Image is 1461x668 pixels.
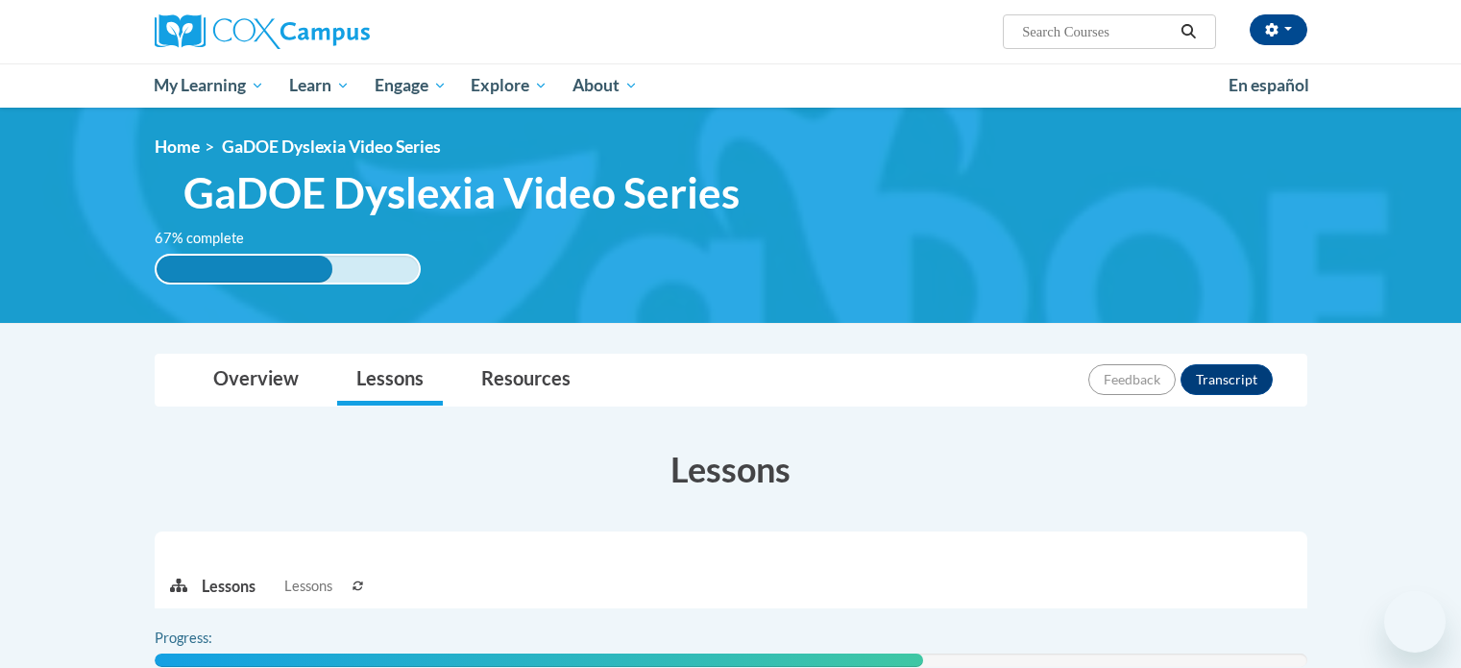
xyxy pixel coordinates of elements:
button: Account Settings [1250,14,1307,45]
span: My Learning [154,74,264,97]
span: Learn [289,74,350,97]
input: Search Courses [1020,20,1174,43]
span: Explore [471,74,548,97]
a: Engage [362,63,459,108]
a: Resources [462,355,590,406]
button: Transcript [1181,364,1273,395]
button: Search [1174,20,1203,43]
label: Progress: [155,628,265,649]
button: Feedback [1088,364,1176,395]
a: About [560,63,650,108]
a: Cox Campus [155,14,520,49]
iframe: Button to launch messaging window [1384,591,1446,653]
span: Engage [375,74,447,97]
div: Main menu [126,63,1336,108]
a: Overview [194,355,318,406]
label: 67% complete [155,228,265,249]
span: About [572,74,638,97]
a: Explore [458,63,560,108]
a: My Learning [142,63,278,108]
a: Home [155,136,200,157]
p: Lessons [202,576,256,597]
h3: Lessons [155,445,1307,493]
a: En español [1216,65,1322,106]
a: Lessons [337,355,443,406]
span: GaDOE Dyslexia Video Series [222,136,441,157]
span: En español [1229,75,1309,95]
img: Cox Campus [155,14,370,49]
div: 67% complete [157,256,332,283]
span: GaDOE Dyslexia Video Series [183,167,740,218]
a: Learn [277,63,362,108]
span: Lessons [284,576,332,597]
